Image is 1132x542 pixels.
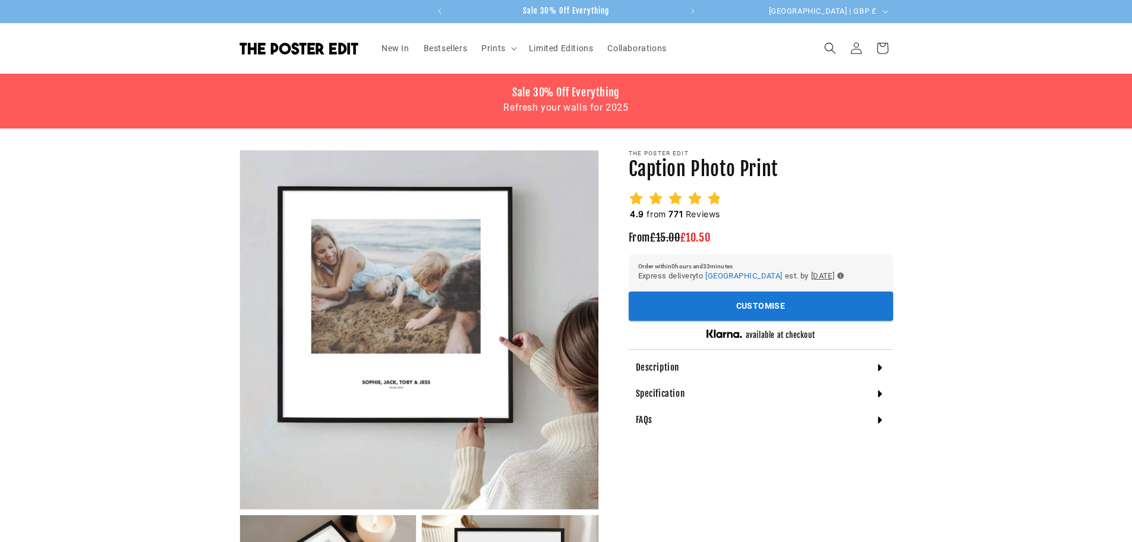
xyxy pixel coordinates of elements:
[522,36,601,61] a: Limited Editions
[680,231,711,244] span: £10.50
[239,42,358,55] img: The Poster Edit
[636,388,685,400] h4: Specification
[629,208,722,220] h2: from Reviews
[769,5,877,17] span: [GEOGRAPHIC_DATA] | GBP £
[417,36,475,61] a: Bestsellers
[705,270,782,283] button: [GEOGRAPHIC_DATA]
[630,209,644,219] span: 4.9
[381,43,409,54] span: New In
[607,43,666,54] span: Collaborations
[424,43,468,54] span: Bestsellers
[650,231,680,244] span: £15.00
[529,43,594,54] span: Limited Editions
[235,37,362,59] a: The Poster Edit
[629,292,893,321] div: outlined primary button group
[638,270,704,283] span: Express delivery to
[481,43,506,54] span: Prints
[374,36,417,61] a: New In
[636,414,652,426] h4: FAQs
[629,292,893,321] button: Customise
[600,36,673,61] a: Collaborations
[523,6,609,15] span: Sale 30% Off Everything
[636,362,680,374] h4: Description
[811,270,835,283] span: [DATE]
[474,36,522,61] summary: Prints
[638,264,884,270] h6: Order within 0 hours and 33 minutes
[746,330,815,340] h5: available at checkout
[817,35,843,61] summary: Search
[629,157,893,182] h1: Caption Photo Print
[629,231,893,245] h3: From
[629,150,893,157] p: The Poster Edit
[669,209,683,219] span: 771
[785,270,809,283] span: est. by
[705,271,782,280] span: [GEOGRAPHIC_DATA]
